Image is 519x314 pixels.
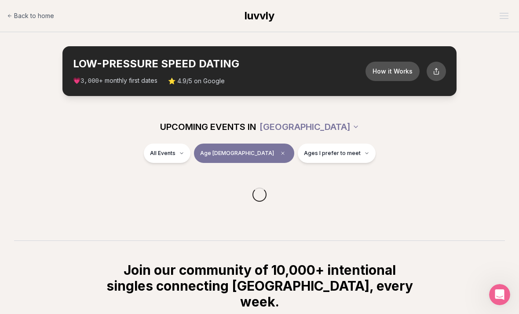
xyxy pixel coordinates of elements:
[80,78,99,85] span: 3,000
[150,150,175,157] span: All Events
[194,144,294,163] button: Age [DEMOGRAPHIC_DATA]Clear age
[245,9,274,23] a: luvvly
[496,9,512,22] button: Open menu
[245,9,274,22] span: luvvly
[259,117,359,137] button: [GEOGRAPHIC_DATA]
[73,76,157,85] span: 💗 + monthly first dates
[489,284,510,305] iframe: Intercom live chat
[298,144,376,163] button: Ages I prefer to meet
[14,11,54,20] span: Back to home
[200,150,274,157] span: Age [DEMOGRAPHIC_DATA]
[144,144,190,163] button: All Events
[365,62,420,81] button: How it Works
[73,57,365,71] h2: LOW-PRESSURE SPEED DATING
[304,150,361,157] span: Ages I prefer to meet
[105,262,414,310] h2: Join our community of 10,000+ intentional singles connecting [GEOGRAPHIC_DATA], every week.
[168,77,225,85] span: ⭐ 4.9/5 on Google
[278,148,288,159] span: Clear age
[160,121,256,133] span: UPCOMING EVENTS IN
[7,7,54,25] a: Back to home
